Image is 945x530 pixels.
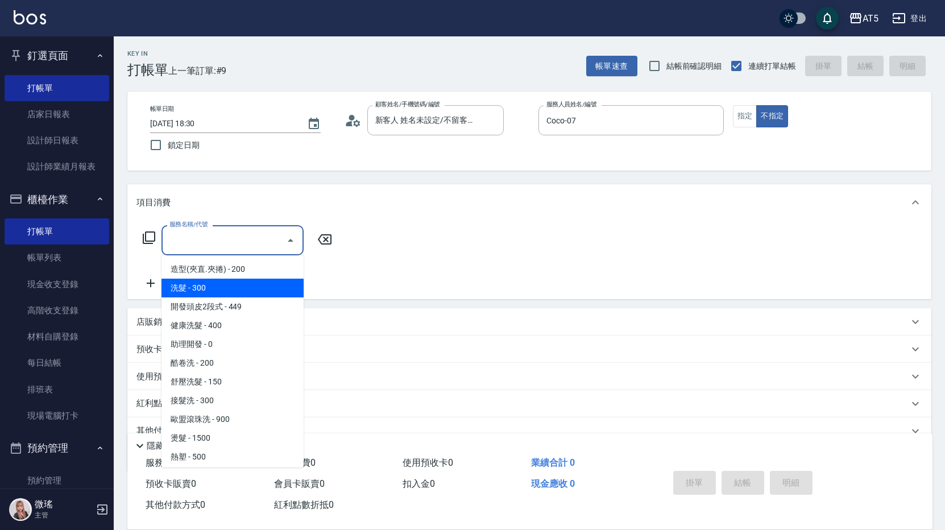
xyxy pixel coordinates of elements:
[756,105,788,127] button: 不指定
[5,75,109,101] a: 打帳單
[127,336,931,363] div: 預收卡販賣
[5,101,109,127] a: 店家日報表
[274,499,334,510] span: 紅利點數折抵 0
[161,410,304,429] span: 歐盟滾珠洗 - 900
[161,372,304,391] span: 舒壓洗髮 - 150
[127,417,931,445] div: 其他付款方式入金可用餘額: 0
[5,218,109,245] a: 打帳單
[5,41,109,71] button: 釘選頁面
[127,363,931,390] div: 使用預收卡
[5,271,109,297] a: 現金收支登錄
[146,499,205,510] span: 其他付款方式 0
[281,231,300,250] button: Close
[168,64,227,78] span: 上一筆訂單:#9
[546,100,596,109] label: 服務人員姓名/編號
[9,498,32,521] img: Person
[5,403,109,429] a: 現場電腦打卡
[300,110,328,138] button: Choose date, selected date is 2025-10-15
[375,100,440,109] label: 顧客姓名/手機號碼/編號
[531,478,575,489] span: 現金應收 0
[136,371,179,383] p: 使用預收卡
[161,260,304,279] span: 造型(夾直.夾捲) - 200
[403,457,453,468] span: 使用預收卡 0
[161,354,304,372] span: 酷卷洗 - 200
[161,335,304,354] span: 助理開發 - 0
[136,398,252,410] p: 紅利點數
[168,139,200,151] span: 鎖定日期
[161,391,304,410] span: 接髮洗 - 300
[161,279,304,297] span: 洗髮 - 300
[127,184,931,221] div: 項目消費
[127,62,168,78] h3: 打帳單
[5,127,109,154] a: 設計師日報表
[5,297,109,324] a: 高階收支登錄
[5,350,109,376] a: 每日結帳
[161,466,304,485] span: 局部燙 - 999
[666,60,722,72] span: 結帳前確認明細
[586,56,637,77] button: 帳單速查
[748,60,796,72] span: 連續打單結帳
[733,105,757,127] button: 指定
[5,376,109,403] a: 排班表
[127,308,931,336] div: 店販銷售
[146,478,196,489] span: 預收卡販賣 0
[136,425,241,437] p: 其他付款方式
[5,185,109,214] button: 櫃檯作業
[161,297,304,316] span: 開發頭皮2段式 - 449
[5,324,109,350] a: 材料自購登錄
[136,197,171,209] p: 項目消費
[127,50,168,57] h2: Key In
[403,478,435,489] span: 扣入金 0
[274,478,325,489] span: 會員卡販賣 0
[161,316,304,335] span: 健康洗髮 - 400
[35,499,93,510] h5: 微瑤
[136,343,179,355] p: 預收卡販賣
[150,105,174,113] label: 帳單日期
[888,8,931,29] button: 登出
[5,154,109,180] a: 設計師業績月報表
[35,510,93,520] p: 主管
[147,440,198,452] p: 隱藏業績明細
[146,457,187,468] span: 服務消費 0
[5,245,109,271] a: 帳單列表
[531,457,575,468] span: 業績合計 0
[161,429,304,448] span: 燙髮 - 1500
[136,316,171,328] p: 店販銷售
[169,220,208,229] label: 服務名稱/代號
[161,448,304,466] span: 熱塑 - 500
[5,433,109,463] button: 預約管理
[863,11,878,26] div: AT5
[844,7,883,30] button: AT5
[127,390,931,417] div: 紅利點數剩餘點數: 10650換算比率: 1
[14,10,46,24] img: Logo
[816,7,839,30] button: save
[150,114,296,133] input: YYYY/MM/DD hh:mm
[5,467,109,494] a: 預約管理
